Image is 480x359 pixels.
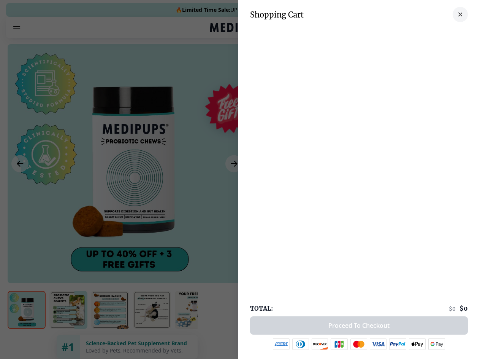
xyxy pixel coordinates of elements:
img: diners-club [292,338,309,350]
h3: Shopping Cart [250,10,304,19]
img: jcb [331,338,348,350]
span: TOTAL: [250,304,273,313]
img: discover [312,338,328,350]
img: amex [273,338,290,350]
img: visa [370,338,387,350]
img: apple [409,338,426,350]
img: mastercard [350,338,367,350]
button: close-cart [453,7,468,22]
img: google [428,338,445,350]
img: paypal [389,338,406,350]
span: $ 0 [459,305,468,312]
span: $ 0 [449,305,456,312]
